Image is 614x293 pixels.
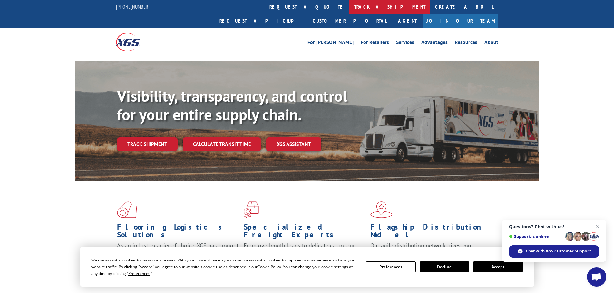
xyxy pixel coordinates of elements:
span: Questions? Chat with us! [509,224,599,229]
h1: Flooring Logistics Solutions [117,223,239,242]
a: [PHONE_NUMBER] [116,4,150,10]
a: Calculate transit time [183,137,261,151]
h1: Specialized Freight Experts [244,223,365,242]
a: Services [396,40,414,47]
div: Chat with XGS Customer Support [509,245,599,258]
span: Preferences [128,271,150,276]
a: Agent [392,14,423,28]
span: Chat with XGS Customer Support [526,248,591,254]
a: Advantages [421,40,448,47]
div: Cookie Consent Prompt [80,247,534,287]
span: As an industry carrier of choice, XGS has brought innovation and dedication to flooring logistics... [117,242,239,265]
a: For Retailers [361,40,389,47]
span: Support is online [509,234,563,239]
a: Track shipment [117,137,178,151]
a: About [484,40,498,47]
a: Customer Portal [308,14,392,28]
b: Visibility, transparency, and control for your entire supply chain. [117,86,347,124]
span: Our agile distribution network gives you nationwide inventory management on demand. [370,242,489,257]
a: Request a pickup [215,14,308,28]
img: xgs-icon-total-supply-chain-intelligence-red [117,201,137,218]
button: Preferences [366,261,415,272]
a: For [PERSON_NAME] [307,40,354,47]
span: Cookie Policy [258,264,281,270]
img: xgs-icon-flagship-distribution-model-red [370,201,393,218]
p: From overlength loads to delicate cargo, our experienced staff knows the best way to move your fr... [244,242,365,270]
div: We use essential cookies to make our site work. With your consent, we may also use non-essential ... [91,257,358,277]
button: Accept [473,261,523,272]
a: Join Our Team [423,14,498,28]
h1: Flagship Distribution Model [370,223,492,242]
a: Resources [455,40,477,47]
img: xgs-icon-focused-on-flooring-red [244,201,259,218]
div: Open chat [587,267,606,287]
span: Close chat [594,223,601,231]
a: XGS ASSISTANT [266,137,321,151]
button: Decline [420,261,469,272]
